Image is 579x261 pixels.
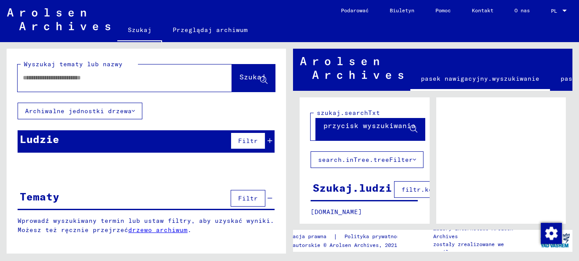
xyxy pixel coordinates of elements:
[188,226,192,234] font: .
[344,233,406,240] font: Polityka prywatności
[410,68,550,91] a: pasek nawigacyjny.wyszukiwanie
[18,217,274,225] font: Wprowadź wyszukiwany termin lub ustaw filtry, aby uzyskać wyniki.
[232,64,275,92] button: Szukaj
[7,8,110,30] img: Arolsen_neg.svg
[24,60,123,68] font: Wyszukaj tematy lub nazwy
[311,208,362,216] font: [DOMAIN_NAME]
[162,19,258,40] a: Przeglądaj archiwum
[472,7,493,14] font: Kontakt
[551,7,557,14] font: PL
[25,107,132,115] font: Archiwalne jednostki drzewa
[316,113,425,140] button: przycisk wyszukiwania
[20,132,59,146] font: Ludzie
[394,181,511,198] button: filtr.kolumny wyszukiwania
[274,232,333,241] a: Informacja prawna
[318,156,413,164] font: search.inTree.treeFilter
[18,226,128,234] font: Możesz też ręcznie przejrzeć
[541,223,562,244] img: Zmiana zgody
[231,132,265,149] button: Filtr
[239,72,266,81] font: Szukaj
[337,232,416,241] a: Polityka prywatności
[317,109,380,117] font: szukaj.searchTxt
[238,194,258,202] font: Filtr
[117,19,162,42] a: Szukaj
[300,57,403,79] img: Arolsen_neg.svg
[402,186,504,193] font: filtr.kolumny wyszukiwania
[435,7,451,14] font: Pomoc
[274,233,326,240] font: Informacja prawna
[390,7,414,14] font: Biuletyn
[333,232,337,240] font: |
[231,190,265,207] button: Filtr
[18,103,142,119] button: Archiwalne jednostki drzewa
[311,151,423,168] button: search.inTree.treeFilter
[238,137,258,145] font: Filtr
[128,226,188,234] a: drzewo archiwum
[128,26,152,34] font: Szukaj
[323,121,416,130] font: przycisk wyszukiwania
[173,26,248,34] font: Przeglądaj archiwum
[313,181,392,194] font: Szukaj.ludzi
[514,7,530,14] font: O nas
[421,75,539,82] font: pasek nawigacyjny.wyszukiwanie
[433,241,504,255] font: zostały zrealizowane we współpracy z
[539,229,572,251] img: yv_logo.png
[20,190,59,203] font: Tematy
[341,7,369,14] font: Podarować
[274,242,397,248] font: Prawa autorskie © Arolsen Archives, 2021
